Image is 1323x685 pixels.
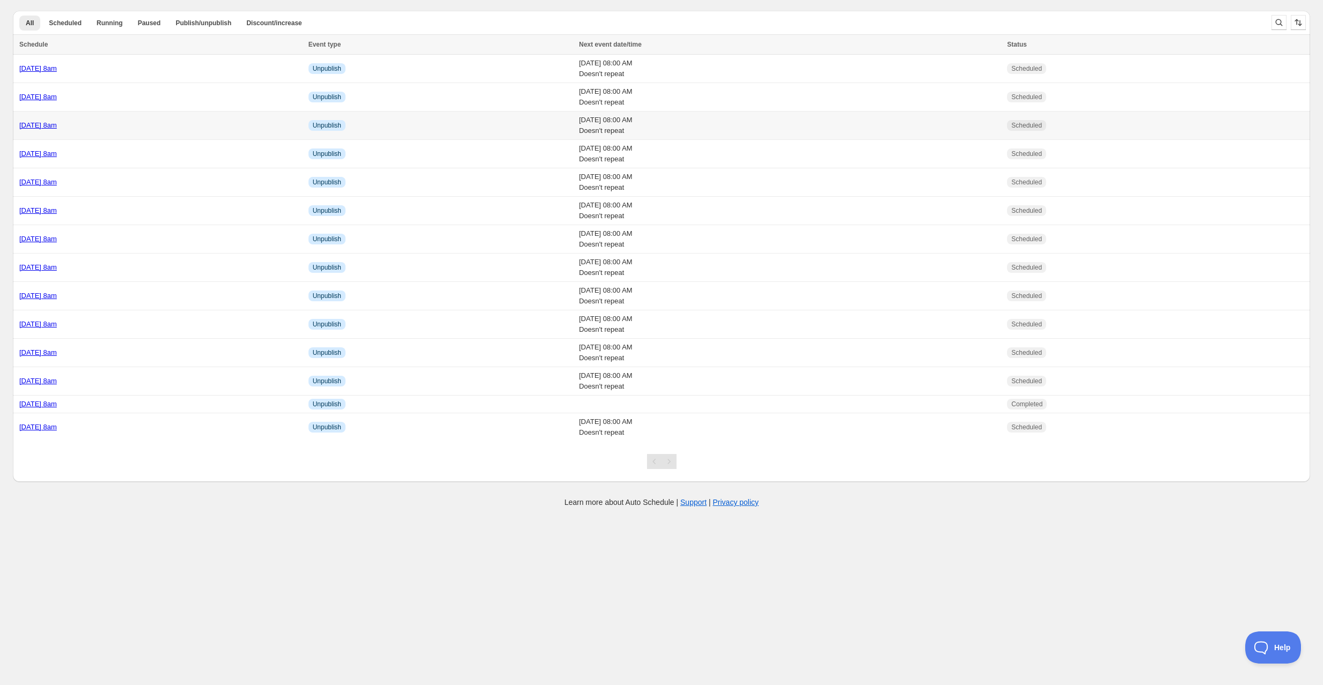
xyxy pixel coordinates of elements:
td: [DATE] 08:00 AM Doesn't repeat [576,168,1004,197]
a: [DATE] 8am [19,377,57,385]
td: [DATE] 08:00 AM Doesn't repeat [576,225,1004,254]
a: [DATE] 8am [19,206,57,214]
span: Unpublish [313,423,341,431]
span: Scheduled [1011,93,1042,101]
td: [DATE] 08:00 AM Doesn't repeat [576,339,1004,367]
a: [DATE] 8am [19,121,57,129]
span: Unpublish [313,93,341,101]
a: [DATE] 8am [19,423,57,431]
span: Running [97,19,123,27]
span: Scheduled [1011,377,1042,385]
span: Next event date/time [579,41,642,48]
a: [DATE] 8am [19,150,57,158]
span: Unpublish [313,400,341,408]
a: [DATE] 8am [19,263,57,271]
a: [DATE] 8am [19,64,57,72]
td: [DATE] 08:00 AM Doesn't repeat [576,310,1004,339]
span: Scheduled [1011,320,1042,329]
td: [DATE] 08:00 AM Doesn't repeat [576,140,1004,168]
td: [DATE] 08:00 AM Doesn't repeat [576,55,1004,83]
span: Scheduled [1011,150,1042,158]
span: Unpublish [313,178,341,187]
span: Paused [138,19,161,27]
span: Scheduled [1011,235,1042,243]
p: Learn more about Auto Schedule | | [564,497,759,508]
a: [DATE] 8am [19,93,57,101]
span: Publish/unpublish [175,19,231,27]
span: Unpublish [313,292,341,300]
span: Scheduled [1011,348,1042,357]
span: Schedule [19,41,48,48]
span: Scheduled [1011,121,1042,130]
iframe: Toggle Customer Support [1245,631,1302,664]
span: Scheduled [49,19,82,27]
a: [DATE] 8am [19,178,57,186]
a: [DATE] 8am [19,348,57,356]
span: Unpublish [313,377,341,385]
td: [DATE] 08:00 AM Doesn't repeat [576,197,1004,225]
span: Unpublish [313,121,341,130]
td: [DATE] 08:00 AM Doesn't repeat [576,282,1004,310]
span: Scheduled [1011,292,1042,300]
span: Completed [1011,400,1042,408]
span: Scheduled [1011,423,1042,431]
a: Privacy policy [713,498,759,507]
span: Unpublish [313,263,341,272]
span: Unpublish [313,320,341,329]
td: [DATE] 08:00 AM Doesn't repeat [576,367,1004,396]
span: Unpublish [313,235,341,243]
span: Status [1007,41,1027,48]
button: Search and filter results [1271,15,1287,30]
td: [DATE] 08:00 AM Doesn't repeat [576,254,1004,282]
span: Unpublish [313,64,341,73]
span: Unpublish [313,150,341,158]
a: [DATE] 8am [19,292,57,300]
span: All [26,19,34,27]
span: Scheduled [1011,206,1042,215]
button: Sort the results [1291,15,1306,30]
a: [DATE] 8am [19,235,57,243]
span: Scheduled [1011,64,1042,73]
a: [DATE] 8am [19,320,57,328]
a: Support [680,498,707,507]
a: [DATE] 8am [19,400,57,408]
span: Unpublish [313,206,341,215]
span: Scheduled [1011,263,1042,272]
span: Unpublish [313,348,341,357]
td: [DATE] 08:00 AM Doesn't repeat [576,83,1004,111]
span: Scheduled [1011,178,1042,187]
td: [DATE] 08:00 AM Doesn't repeat [576,111,1004,140]
nav: Pagination [647,454,677,469]
span: Discount/increase [246,19,302,27]
td: [DATE] 08:00 AM Doesn't repeat [576,413,1004,442]
span: Event type [308,41,341,48]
